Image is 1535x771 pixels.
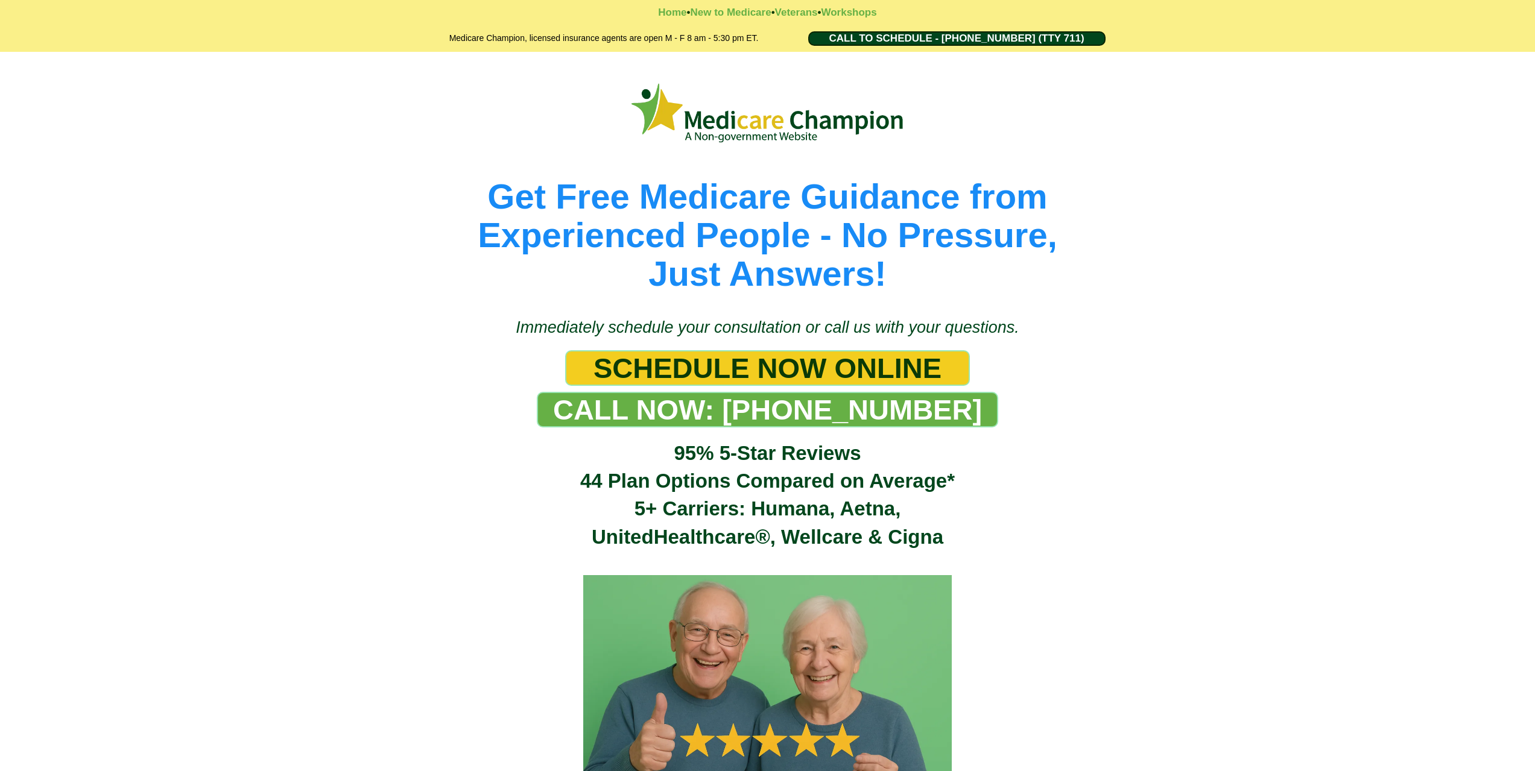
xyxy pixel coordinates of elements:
span: UnitedHealthcare®, Wellcare & Cigna [592,526,943,548]
span: Immediately schedule your consultation or call us with your questions. [516,318,1019,336]
span: CALL NOW: [PHONE_NUMBER] [553,393,982,426]
span: Just Answers! [648,254,886,293]
a: CALL TO SCHEDULE - 1-888-344-8881 (TTY 711) [808,31,1106,46]
strong: • [817,7,821,18]
a: CALL NOW: 1-888-344-8881 [537,392,998,427]
h2: Medicare Champion, licensed insurance agents are open M - F 8 am - 5:30 pm ET. [418,31,790,46]
a: Home [658,7,686,18]
strong: • [771,7,775,18]
span: 5+ Carriers: Humana, Aetna, [635,497,901,520]
span: Get Free Medicare Guidance from Experienced People - No Pressure, [478,177,1057,254]
a: Workshops [821,7,876,18]
a: New to Medicare [690,7,771,18]
a: SCHEDULE NOW ONLINE [565,350,970,386]
span: SCHEDULE NOW ONLINE [593,351,942,385]
a: Veterans [775,7,818,18]
span: 95% 5-Star Reviews [674,442,861,464]
span: CALL TO SCHEDULE - [PHONE_NUMBER] (TTY 711) [829,33,1084,45]
span: 44 Plan Options Compared on Average* [580,470,955,492]
strong: • [687,7,691,18]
